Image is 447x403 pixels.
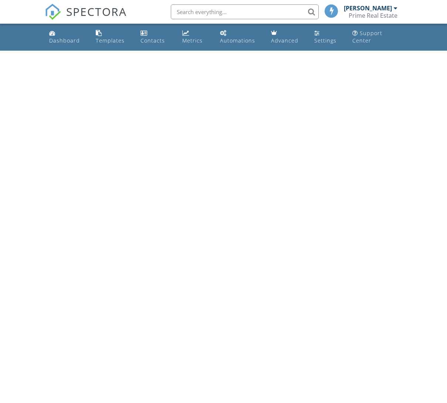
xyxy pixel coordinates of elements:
[96,37,125,44] div: Templates
[46,27,87,48] a: Dashboard
[349,12,397,19] div: Prime Real Estate
[45,10,127,26] a: SPECTORA
[140,37,165,44] div: Contacts
[268,27,305,48] a: Advanced
[49,37,80,44] div: Dashboard
[45,4,61,20] img: The Best Home Inspection Software - Spectora
[217,27,262,48] a: Automations (Basic)
[344,4,392,12] div: [PERSON_NAME]
[171,4,319,19] input: Search everything...
[349,27,401,48] a: Support Center
[66,4,127,19] span: SPECTORA
[311,27,343,48] a: Settings
[138,27,173,48] a: Contacts
[93,27,132,48] a: Templates
[182,37,203,44] div: Metrics
[352,30,382,44] div: Support Center
[179,27,211,48] a: Metrics
[314,37,336,44] div: Settings
[271,37,298,44] div: Advanced
[220,37,255,44] div: Automations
